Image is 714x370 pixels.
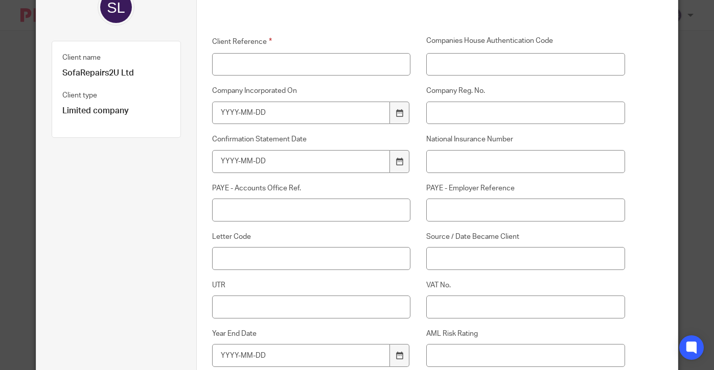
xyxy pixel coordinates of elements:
label: Client name [62,53,101,63]
label: AML Risk Rating [426,329,625,339]
label: VAT No. [426,280,625,290]
label: Client type [62,90,97,101]
label: UTR [212,280,410,290]
label: Year End Date [212,329,410,339]
input: YYYY-MM-DD [212,150,390,173]
label: Confirmation Statement Date [212,134,410,144]
label: PAYE - Accounts Office Ref. [212,183,410,193]
label: Company Incorporated On [212,86,410,96]
label: Source / Date Became Client [426,232,625,242]
p: SofaRepairs2U Ltd [62,68,170,79]
label: Companies House Authentication Code [426,36,625,47]
input: YYYY-MM-DD [212,102,390,125]
label: PAYE - Employer Reference [426,183,625,193]
label: Client Reference [212,36,410,47]
input: YYYY-MM-DD [212,344,390,367]
label: Company Reg. No. [426,86,625,96]
label: National Insurance Number [426,134,625,144]
label: Letter Code [212,232,410,242]
p: Limited company [62,106,170,116]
